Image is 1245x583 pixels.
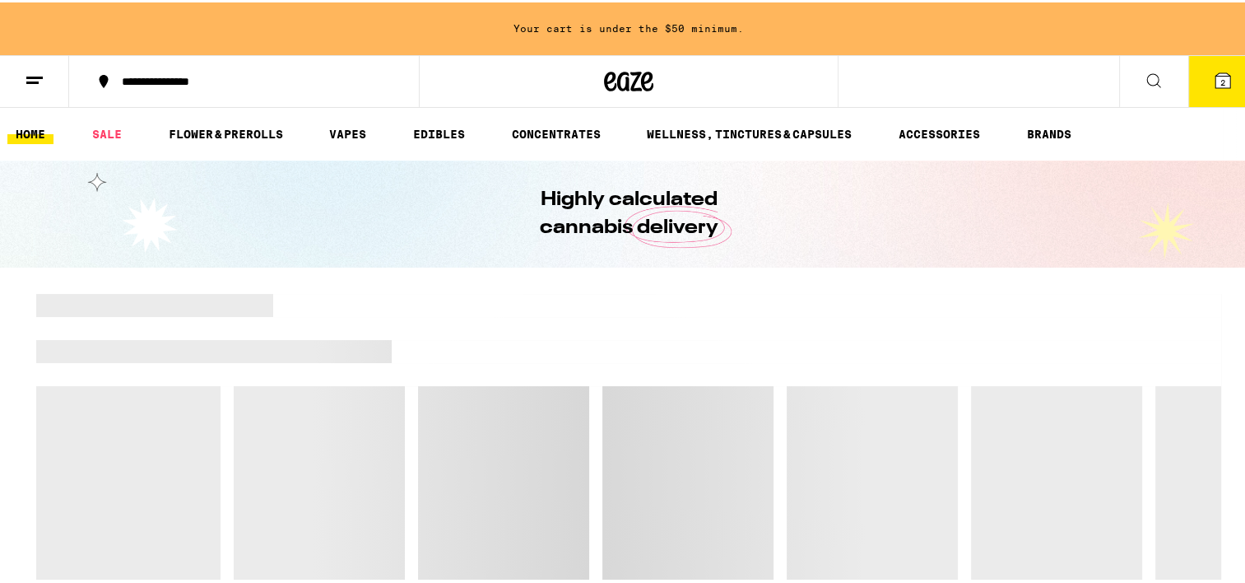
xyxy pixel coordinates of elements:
a: WELLNESS, TINCTURES & CAPSULES [639,122,860,142]
a: CONCENTRATES [504,122,609,142]
a: HOME [7,122,53,142]
a: FLOWER & PREROLLS [160,122,291,142]
a: VAPES [321,122,374,142]
a: EDIBLES [405,122,473,142]
a: SALE [84,122,130,142]
span: 2 [1220,75,1225,85]
a: BRANDS [1019,122,1080,142]
h1: Highly calculated cannabis delivery [493,184,764,240]
a: ACCESSORIES [890,122,988,142]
